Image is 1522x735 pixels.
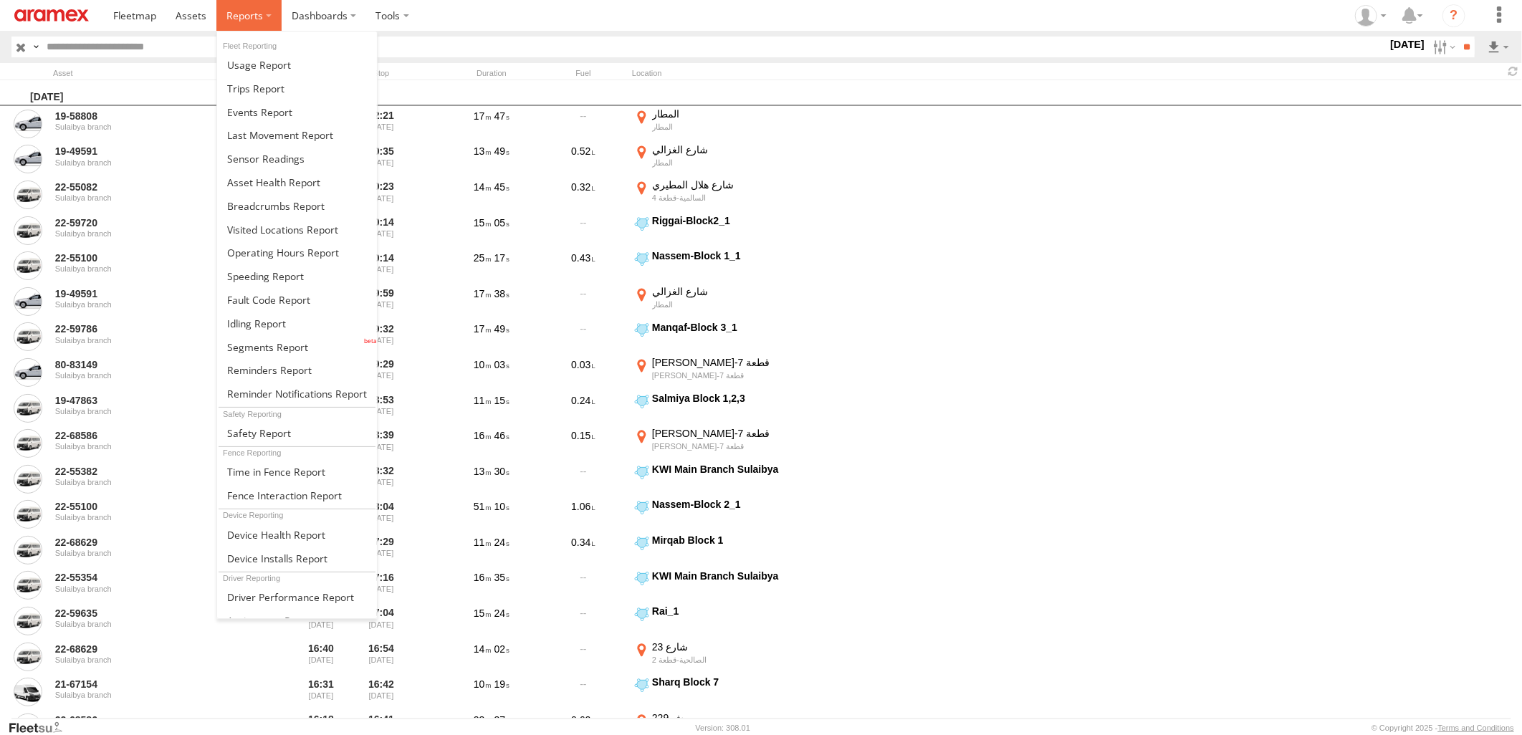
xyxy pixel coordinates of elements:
span: 10 [474,359,492,370]
div: Sulaibya branch [55,620,252,628]
div: Sulaibya branch [55,264,252,273]
span: 16 [474,430,492,441]
a: Asset Health Report [217,170,377,194]
a: 22-55354 [55,571,252,584]
span: 15 [494,395,509,406]
div: المطار [652,299,809,309]
div: 17:16 [DATE] [354,570,408,602]
span: 11 [474,537,492,548]
span: 35 [494,572,509,583]
span: 19 [494,678,509,690]
div: Sulaibya branch [55,407,252,415]
div: 16:42 [DATE] [354,676,408,708]
div: الصالحية-قطعة 2 [652,655,809,665]
span: 17 [494,252,509,264]
div: 18:32 [DATE] [354,463,408,496]
a: 19-49591 [55,145,252,158]
div: شارع الغزالي [652,285,809,298]
div: المطار [652,107,809,120]
span: 14 [474,181,492,193]
a: 21-67154 [55,678,252,691]
a: 19-58808 [55,110,252,123]
span: 13 [474,145,492,157]
div: Sulaibya branch [55,478,252,486]
a: Device Installs Report [217,547,377,570]
span: 14 [474,643,492,655]
div: 20:23 [DATE] [354,178,408,211]
a: Last Movement Report [217,123,377,147]
div: Sulaibya branch [55,585,252,593]
div: 0.24 [540,392,626,425]
div: Rai_1 [652,605,809,618]
span: 13 [474,466,492,477]
div: Sulaibya branch [55,513,252,522]
div: Sulaibya branch [55,300,252,309]
div: Sulaibya branch [55,123,252,131]
label: Click to View Event Location [632,676,811,708]
a: Safety Report [217,421,377,445]
div: Nassem-Block 2_1 [652,498,809,511]
img: aramex-logo.svg [14,9,89,21]
a: Fault Code Report [217,288,377,312]
label: Click to View Event Location [632,107,811,140]
span: 37 [494,714,509,726]
div: KWI Main Branch Sulaibya [652,570,809,582]
div: 0.03 [540,356,626,389]
label: Click to View Event Location [632,214,811,247]
div: ش 229 [652,711,809,724]
label: Click to View Event Location [632,249,811,282]
div: المطار [652,122,809,132]
label: Click to View Event Location [632,605,811,638]
label: Search Query [30,37,42,57]
label: Click to View Event Location [632,356,811,389]
div: السالمية-قطعة 4 [652,193,809,203]
div: Gabriel Liwang [1350,5,1392,27]
a: Asset Operating Hours Report [217,241,377,264]
span: 10 [474,678,492,690]
a: 22-68586 [55,429,252,442]
div: المطار [652,158,809,168]
a: Time in Fences Report [217,460,377,484]
label: Click to View Event Location [632,570,811,602]
a: Fence Interaction Report [217,484,377,507]
label: Click to View Event Location [632,285,811,318]
a: Visit our Website [8,721,74,735]
div: 19:32 [DATE] [354,321,408,354]
div: Mirqab Block 1 [652,534,809,547]
div: 19:59 [DATE] [354,285,408,318]
div: 18:04 [DATE] [354,498,408,531]
div: Sulaibya branch [55,655,252,664]
span: 15 [474,607,492,619]
span: 38 [494,288,509,299]
div: Riggai-Block2_1 [652,214,809,227]
span: 17 [474,110,492,122]
a: Full Events Report [217,100,377,124]
div: Version: 308.01 [696,724,750,732]
label: Search Filter Options [1427,37,1458,57]
a: 19-49591 [55,287,252,300]
span: 51 [474,501,492,512]
div: 0.15 [540,427,626,460]
a: 22-55082 [55,181,252,193]
div: Sulaibya branch [55,229,252,238]
div: 0.52 [540,143,626,176]
div: 0.43 [540,249,626,282]
div: 17:29 [DATE] [354,534,408,567]
div: [PERSON_NAME]-قطعة 7 [652,356,809,369]
div: 0.32 [540,178,626,211]
span: 49 [494,145,509,157]
span: 25 [474,252,492,264]
div: [PERSON_NAME]-قطعة 7 [652,370,809,380]
div: Sulaibya branch [55,371,252,380]
label: Click to View Event Location [632,427,811,460]
a: Usage Report [217,53,377,77]
div: 19:29 [DATE] [354,356,408,389]
label: Click to View Event Location [632,534,811,567]
a: Reminders Report [217,359,377,383]
a: Fleet Speed Report [217,264,377,288]
i: ? [1442,4,1465,27]
div: Sulaibya branch [55,442,252,451]
span: 45 [494,181,509,193]
label: Click to View Event Location [632,463,811,496]
a: Visited Locations Report [217,218,377,241]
